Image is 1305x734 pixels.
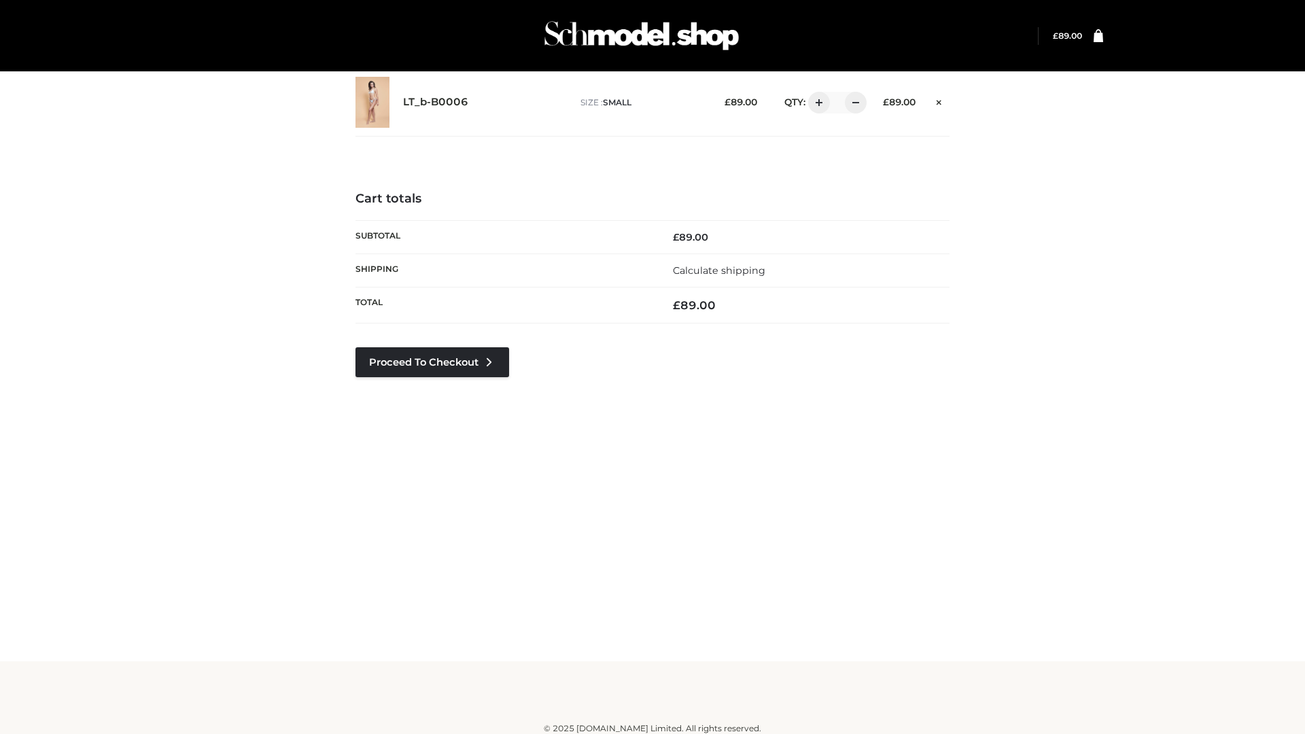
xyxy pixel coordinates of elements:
th: Shipping [355,254,652,287]
span: £ [1053,31,1058,41]
a: Calculate shipping [673,264,765,277]
img: LT_b-B0006 - SMALL [355,77,389,128]
bdi: 89.00 [673,231,708,243]
a: £89.00 [1053,31,1082,41]
a: LT_b-B0006 [403,96,468,109]
span: £ [673,298,680,312]
th: Total [355,287,652,324]
span: SMALL [603,97,631,107]
p: size : [580,97,703,109]
th: Subtotal [355,220,652,254]
a: Proceed to Checkout [355,347,509,377]
div: QTY: [771,92,862,113]
bdi: 89.00 [883,97,916,107]
bdi: 89.00 [725,97,757,107]
span: £ [725,97,731,107]
h4: Cart totals [355,192,950,207]
span: £ [883,97,889,107]
span: £ [673,231,679,243]
bdi: 89.00 [1053,31,1082,41]
bdi: 89.00 [673,298,716,312]
img: Schmodel Admin 964 [540,9,744,63]
a: Remove this item [929,92,950,109]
